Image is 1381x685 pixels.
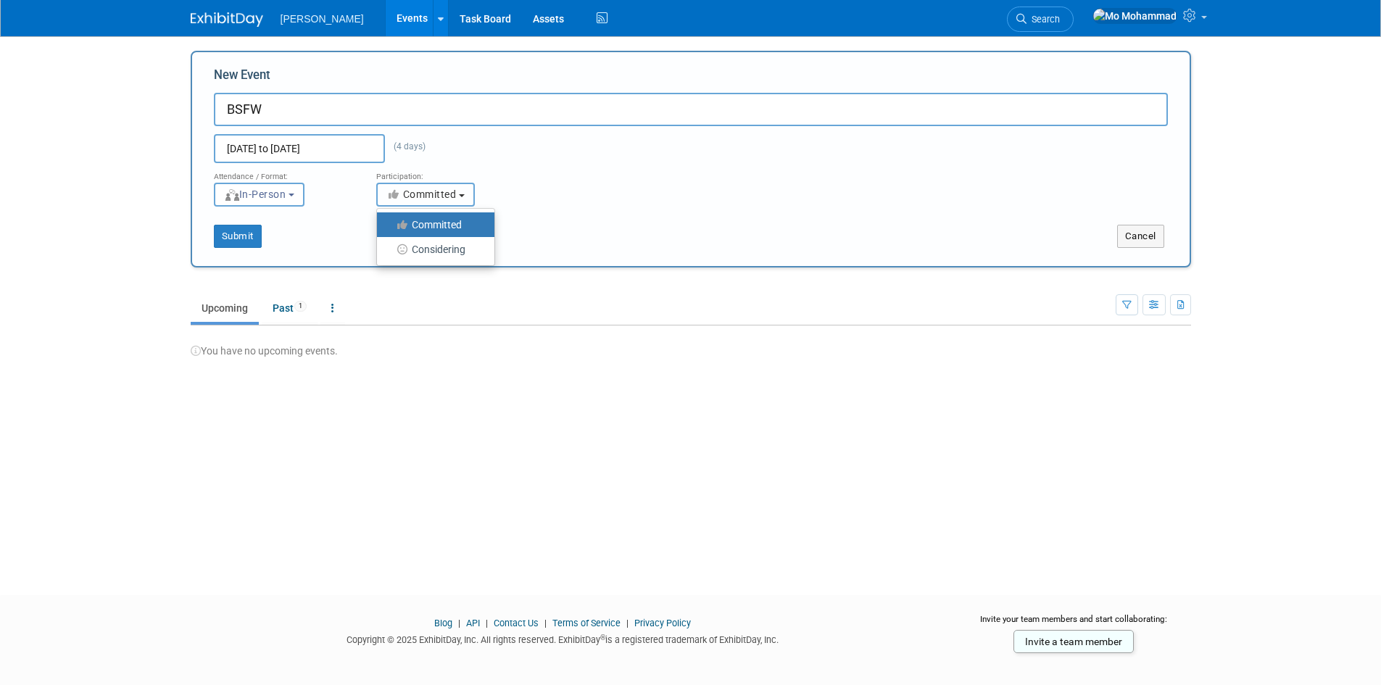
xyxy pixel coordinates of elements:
div: Copyright © 2025 ExhibitDay, Inc. All rights reserved. ExhibitDay is a registered trademark of Ex... [191,630,936,647]
span: 1 [294,301,307,312]
span: | [623,618,632,628]
div: Invite your team members and start collaborating: [957,613,1191,635]
img: ExhibitDay [191,12,263,27]
label: Committed [384,215,480,234]
span: | [455,618,464,628]
label: Considering [384,240,480,259]
span: (4 days) [385,141,426,151]
img: Mo Mohammad [1092,8,1177,24]
span: Committed [386,188,457,200]
sup: ® [600,634,605,642]
input: Start Date - End Date [214,134,385,163]
button: Committed [376,183,475,207]
span: [PERSON_NAME] [281,13,364,25]
a: Contact Us [494,618,539,628]
span: Search [1027,14,1060,25]
a: Upcoming [191,294,259,322]
a: Search [1007,7,1074,32]
a: Privacy Policy [634,618,691,628]
a: Invite a team member [1013,630,1134,653]
button: Submit [214,225,262,248]
span: | [482,618,492,628]
div: Participation: [376,163,517,182]
button: Cancel [1117,225,1164,248]
span: | [541,618,550,628]
button: In-Person [214,183,304,207]
a: Past1 [262,294,318,322]
a: API [466,618,480,628]
span: In-Person [224,188,286,200]
label: New Event [214,67,270,89]
input: Name of Trade Show / Conference [214,93,1168,126]
span: You have no upcoming events. [191,345,338,357]
a: Terms of Service [552,618,621,628]
div: Attendance / Format: [214,163,354,182]
a: Blog [434,618,452,628]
